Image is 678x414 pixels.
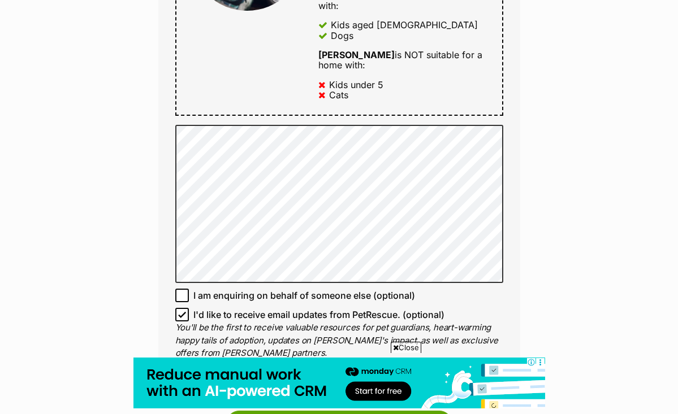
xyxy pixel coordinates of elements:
div: Cats [329,90,348,100]
span: Close [391,342,421,353]
p: You'll be the first to receive valuable resources for pet guardians, heart-warming happy tails of... [175,321,503,360]
div: is NOT suitable for a home with: [318,50,487,71]
div: Kids under 5 [329,80,383,90]
span: I'd like to receive email updates from PetRescue. (optional) [193,308,444,321]
div: Dogs [331,30,353,41]
span: I am enquiring on behalf of someone else (optional) [193,289,415,302]
iframe: Advertisement [133,358,545,408]
strong: [PERSON_NAME] [318,49,395,60]
div: Kids aged [DEMOGRAPHIC_DATA] [331,20,478,30]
